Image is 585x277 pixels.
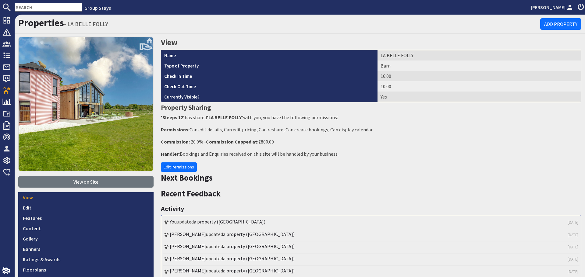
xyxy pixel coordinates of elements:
[378,50,581,61] td: LA BELLE FOLLY
[18,265,154,275] a: Floorplans
[18,36,154,171] img: LA BELLE FOLLY's icon
[161,173,213,183] a: Next Bookings
[161,189,221,199] a: Recent Feedback
[161,162,197,172] a: Edit Permissions
[531,4,574,11] a: [PERSON_NAME]
[170,243,206,249] a: [PERSON_NAME]
[161,50,378,61] th: Name
[18,234,154,244] a: Gallery
[163,254,580,266] li: updated
[170,255,206,261] a: [PERSON_NAME]
[161,139,190,145] strong: Commission:
[161,71,378,81] th: Check In Time
[170,219,177,225] a: You
[18,17,64,29] a: Properties
[18,254,154,265] a: Ratings & Awards
[568,244,578,250] a: [DATE]
[2,267,10,275] img: staytech_i_w-64f4e8e9ee0a9c174fd5317b4b171b261742d2d393467e5bdba4413f4f884c10.svg
[206,139,258,145] strong: Commission Capped at:
[568,220,578,225] a: [DATE]
[161,150,581,158] p: Bookings and Enquiries received on this site will be handled by your business.
[568,256,578,262] a: [DATE]
[223,243,295,249] a: a property ([GEOGRAPHIC_DATA])
[161,126,190,133] strong: Permissions:
[568,269,578,275] a: [DATE]
[378,81,581,92] td: 10:00
[161,126,581,133] p: Can edit details, Can edit pricing, Can reshare, Can create bookings, Can display calendar
[15,3,82,12] input: SEARCH
[161,36,581,49] h2: View
[191,139,203,145] span: 20.0%
[161,81,378,92] th: Check Out Time
[18,203,154,213] a: Edit
[161,114,581,121] p: has shared with you, you have the following permissions:
[84,5,111,11] a: Group Stays
[163,241,580,254] li: updated
[540,18,581,30] a: Add Property
[18,192,154,203] a: View
[18,213,154,223] a: Features
[163,217,580,229] li: updated
[223,255,295,261] a: a property ([GEOGRAPHIC_DATA])
[64,20,108,28] small: - LA BELLE FOLLY
[161,102,581,113] h3: Property Sharing
[161,151,180,157] strong: Handler:
[170,268,206,274] a: [PERSON_NAME]
[161,92,378,102] th: Currently Visible?
[18,223,154,234] a: Content
[161,61,378,71] th: Type of Property
[161,114,185,120] strong: 'Sleeps 12'
[378,61,581,71] td: Barn
[378,92,581,102] td: Yes
[223,268,295,274] a: a property ([GEOGRAPHIC_DATA])
[568,232,578,238] a: [DATE]
[378,71,581,81] td: 16:00
[204,139,274,145] span: - £800.00
[170,231,206,237] a: [PERSON_NAME]
[161,204,184,213] a: Activity
[223,231,295,237] a: a property ([GEOGRAPHIC_DATA])
[207,114,243,120] strong: 'LA BELLE FOLLY'
[194,219,265,225] a: a property ([GEOGRAPHIC_DATA])
[18,176,154,188] a: View on Site
[163,229,580,241] li: updated
[18,244,154,254] a: Banners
